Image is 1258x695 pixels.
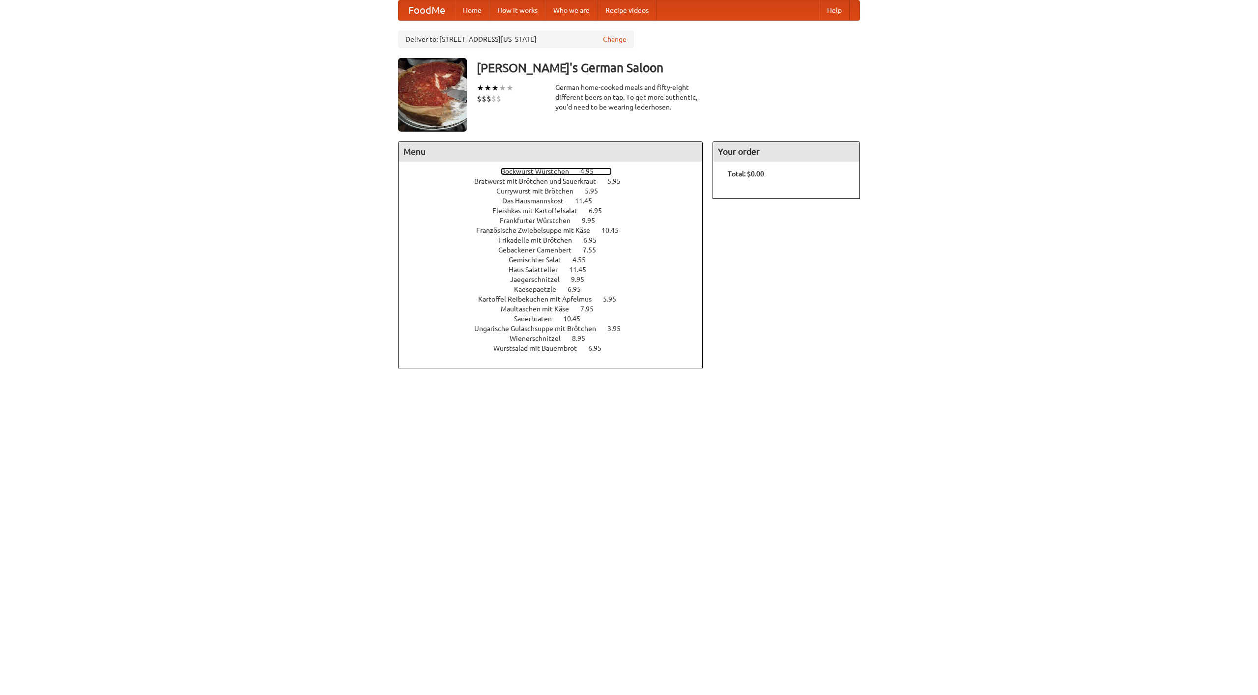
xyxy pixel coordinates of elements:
[500,217,580,224] span: Frankfurter Würstchen
[398,30,634,48] div: Deliver to: [STREET_ADDRESS][US_STATE]
[819,0,850,20] a: Help
[498,246,581,254] span: Gebackener Camenbert
[603,34,627,44] a: Change
[603,295,626,303] span: 5.95
[514,315,599,323] a: Sauerbraten 10.45
[492,207,620,215] a: Fleishkas mit Kartoffelsalat 6.95
[474,177,639,185] a: Bratwurst mit Brötchen und Sauerkraut 5.95
[514,285,599,293] a: Kaesepaetzle 6.95
[728,170,764,178] b: Total: $0.00
[588,344,611,352] span: 6.95
[607,177,630,185] span: 5.95
[477,93,482,104] li: $
[477,58,860,78] h3: [PERSON_NAME]'s German Saloon
[498,246,614,254] a: Gebackener Camenbert 7.55
[492,207,587,215] span: Fleishkas mit Kartoffelsalat
[580,167,603,175] span: 4.95
[501,305,612,313] a: Maultaschen mit Käse 7.95
[510,334,571,342] span: Wienerschnitzel
[489,0,545,20] a: How it works
[500,217,613,224] a: Frankfurter Würstchen 9.95
[580,305,603,313] span: 7.95
[476,226,600,234] span: Französische Zwiebelsuppe mit Käse
[555,83,703,112] div: German home-cooked meals and fifty-eight different beers on tap. To get more authentic, you'd nee...
[474,325,639,333] a: Ungarische Gulaschsuppe mit Brötchen 3.95
[501,305,579,313] span: Maultaschen mit Käse
[569,266,596,274] span: 11.45
[510,334,603,342] a: Wienerschnitzel 8.95
[486,93,491,104] li: $
[571,276,594,283] span: 9.95
[496,187,616,195] a: Currywurst mit Brötchen 5.95
[506,83,514,93] li: ★
[498,236,615,244] a: Frikadelle mit Brötchen 6.95
[514,315,562,323] span: Sauerbraten
[575,197,602,205] span: 11.45
[478,295,601,303] span: Kartoffel Reibekuchen mit Apfelmus
[477,83,484,93] li: ★
[563,315,590,323] span: 10.45
[478,295,634,303] a: Kartoffel Reibekuchen mit Apfelmus 5.95
[601,226,629,234] span: 10.45
[501,167,579,175] span: Bockwurst Würstchen
[501,167,612,175] a: Bockwurst Würstchen 4.95
[509,266,568,274] span: Haus Salatteller
[510,276,602,283] a: Jaegerschnitzel 9.95
[496,93,501,104] li: $
[399,142,702,162] h4: Menu
[398,58,467,132] img: angular.jpg
[510,276,570,283] span: Jaegerschnitzel
[502,197,573,205] span: Das Hausmannskost
[496,187,583,195] span: Currywurst mit Brötchen
[491,93,496,104] li: $
[545,0,598,20] a: Who we are
[482,93,486,104] li: $
[585,187,608,195] span: 5.95
[498,236,582,244] span: Frikadelle mit Brötchen
[583,246,606,254] span: 7.55
[568,285,591,293] span: 6.95
[572,256,596,264] span: 4.55
[484,83,491,93] li: ★
[514,285,566,293] span: Kaesepaetzle
[493,344,587,352] span: Wurstsalad mit Bauernbrot
[474,325,606,333] span: Ungarische Gulaschsuppe mit Brötchen
[582,217,605,224] span: 9.95
[509,256,604,264] a: Gemischter Salat 4.55
[713,142,859,162] h4: Your order
[572,334,595,342] span: 8.95
[607,325,630,333] span: 3.95
[493,344,620,352] a: Wurstsalad mit Bauernbrot 6.95
[399,0,455,20] a: FoodMe
[509,266,604,274] a: Haus Salatteller 11.45
[499,83,506,93] li: ★
[583,236,606,244] span: 6.95
[455,0,489,20] a: Home
[589,207,612,215] span: 6.95
[502,197,610,205] a: Das Hausmannskost 11.45
[491,83,499,93] li: ★
[509,256,571,264] span: Gemischter Salat
[598,0,657,20] a: Recipe videos
[476,226,637,234] a: Französische Zwiebelsuppe mit Käse 10.45
[474,177,606,185] span: Bratwurst mit Brötchen und Sauerkraut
